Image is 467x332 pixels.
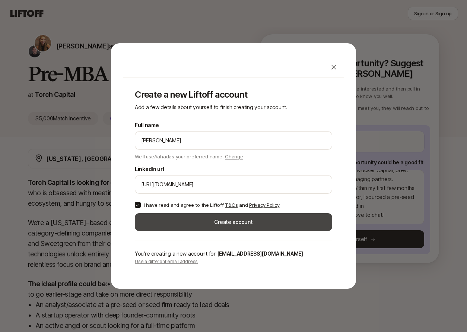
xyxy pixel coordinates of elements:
[144,201,279,209] p: I have read and agree to the Liftoff and
[135,121,159,130] label: Full name
[249,202,279,208] a: Privacy Policy
[225,154,243,159] span: Change
[135,89,332,100] p: Create a new Liftoff account
[135,103,332,112] p: Add a few details about yourself to finish creating your account.
[135,151,243,160] p: We'll use Aahad as your preferred name.
[135,165,164,174] label: LinkedIn url
[217,250,303,257] span: [EMAIL_ADDRESS][DOMAIN_NAME]
[135,213,332,231] button: Create account
[135,249,332,258] p: You're creating a new account for
[225,202,238,208] a: T&Cs
[141,180,326,189] input: e.g. https://www.linkedin.com/in/melanie-perkins
[135,202,141,208] button: I have read and agree to the Liftoff T&Cs and Privacy Policy
[141,136,326,145] input: e.g. Melanie Perkins
[135,258,332,265] p: Use a different email address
